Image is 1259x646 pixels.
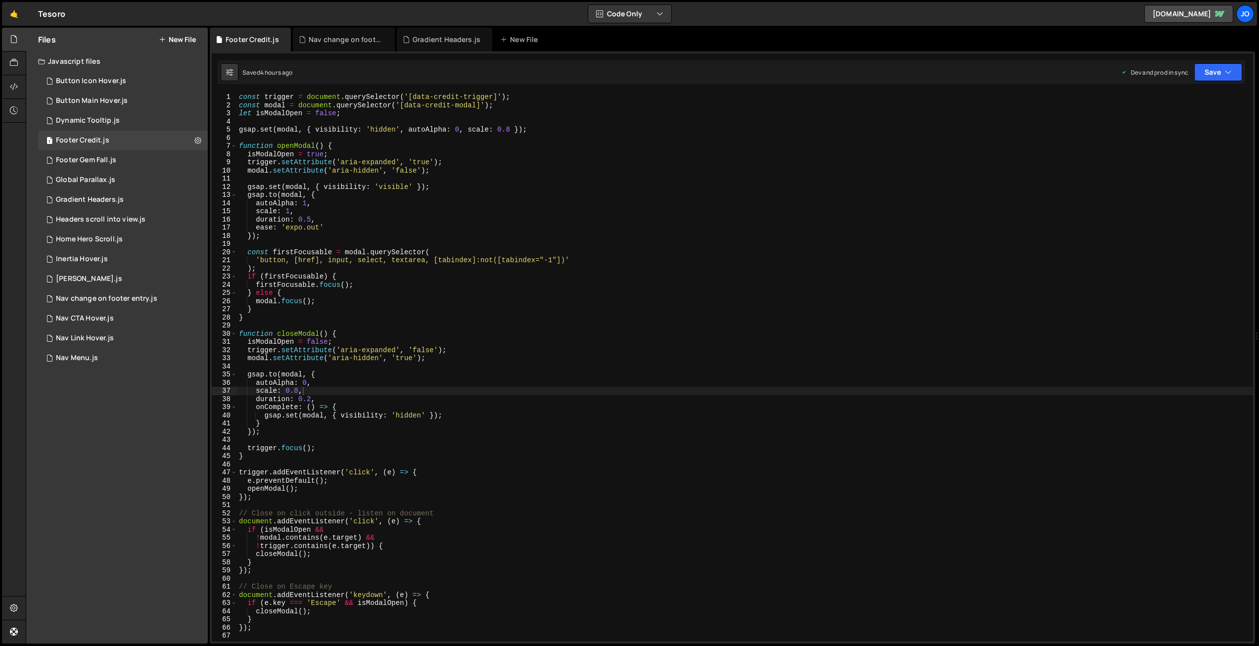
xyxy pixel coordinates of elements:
span: 1 [47,138,52,145]
button: New File [159,36,196,44]
div: New File [500,35,542,45]
div: Footer Credit.js [56,136,109,145]
div: 17308/48449.js [38,71,208,91]
div: 19 [212,240,237,248]
div: 40 [212,412,237,420]
div: Dynamic Tooltip.js [56,116,120,125]
div: 43 [212,436,237,444]
div: 10 [212,167,237,175]
div: 18 [212,232,237,240]
div: 17308/48464.js [38,289,208,309]
div: 4 hours ago [260,68,293,77]
div: 17308/48184.js [38,348,208,368]
div: 63 [212,599,237,607]
div: 28 [212,314,237,322]
div: 16 [212,216,237,224]
div: 12 [212,183,237,191]
div: Home Hero Scroll.js [56,235,123,244]
div: 3 [212,109,237,118]
div: 17308/48441.js [38,210,208,230]
div: 17308/48392.js [38,269,208,289]
div: 33 [212,354,237,363]
div: 53 [212,517,237,526]
div: 6 [212,134,237,142]
div: 50 [212,493,237,502]
div: Headers scroll into view.js [56,215,145,224]
div: 13 [212,191,237,199]
div: 4 [212,118,237,126]
div: 59 [212,566,237,575]
div: 7 [212,142,237,150]
div: Footer Gem Fall.js [56,156,116,165]
div: 57 [212,550,237,558]
div: 41 [212,419,237,428]
div: 47 [212,468,237,477]
div: Nav change on footer entry.js [309,35,383,45]
div: 2 [212,101,237,110]
div: 17308/48367.js [38,190,208,210]
div: 22 [212,265,237,273]
div: 17308/48212.js [38,230,208,249]
div: 48 [212,477,237,485]
a: Jo [1236,5,1254,23]
div: 42 [212,428,237,436]
div: 61 [212,583,237,591]
div: 17308/48103.js [38,328,208,348]
div: 49 [212,485,237,493]
div: 15 [212,207,237,216]
div: 1 [212,93,237,101]
div: Gradient Headers.js [413,35,480,45]
div: 17308/48125.js [38,309,208,328]
div: 55 [212,534,237,542]
div: 52 [212,509,237,518]
div: Nav Menu.js [56,354,98,363]
div: 34 [212,363,237,371]
div: 45 [212,452,237,461]
div: Nav Link Hover.js [56,334,114,343]
div: 37 [212,387,237,395]
a: [DOMAIN_NAME] [1144,5,1233,23]
div: Button Icon Hover.js [56,77,126,86]
div: 29 [212,322,237,330]
div: 17308/48433.js [38,249,208,269]
div: 17308/48450.js [38,150,208,170]
div: 31 [212,338,237,346]
div: 27 [212,305,237,314]
div: Nav change on footer entry.js [56,294,157,303]
div: 54 [212,526,237,534]
div: 56 [212,542,237,551]
div: 62 [212,591,237,600]
div: 17 [212,224,237,232]
div: 64 [212,607,237,616]
div: 17308/48388.js [38,170,208,190]
div: 44 [212,444,237,453]
div: 17308/48422.js [38,111,208,131]
div: 8 [212,150,237,159]
div: 21 [212,256,237,265]
div: 35 [212,370,237,379]
div: 11 [212,175,237,183]
div: 32 [212,346,237,355]
div: 14 [212,199,237,208]
div: 26 [212,297,237,306]
div: 66 [212,624,237,632]
div: 25 [212,289,237,297]
div: Tesoro [38,8,65,20]
button: Save [1194,63,1242,81]
div: 58 [212,558,237,567]
div: 5 [212,126,237,134]
div: 65 [212,615,237,624]
div: 46 [212,461,237,469]
div: Javascript files [26,51,208,71]
button: Code Only [588,5,671,23]
div: 30 [212,330,237,338]
div: 24 [212,281,237,289]
div: 60 [212,575,237,583]
div: Global Parallax.js [56,176,115,185]
div: 67 [212,632,237,640]
div: Dev and prod in sync [1121,68,1188,77]
div: [PERSON_NAME].js [56,275,122,283]
div: 23 [212,273,237,281]
div: 17308/48488.js [38,131,208,150]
